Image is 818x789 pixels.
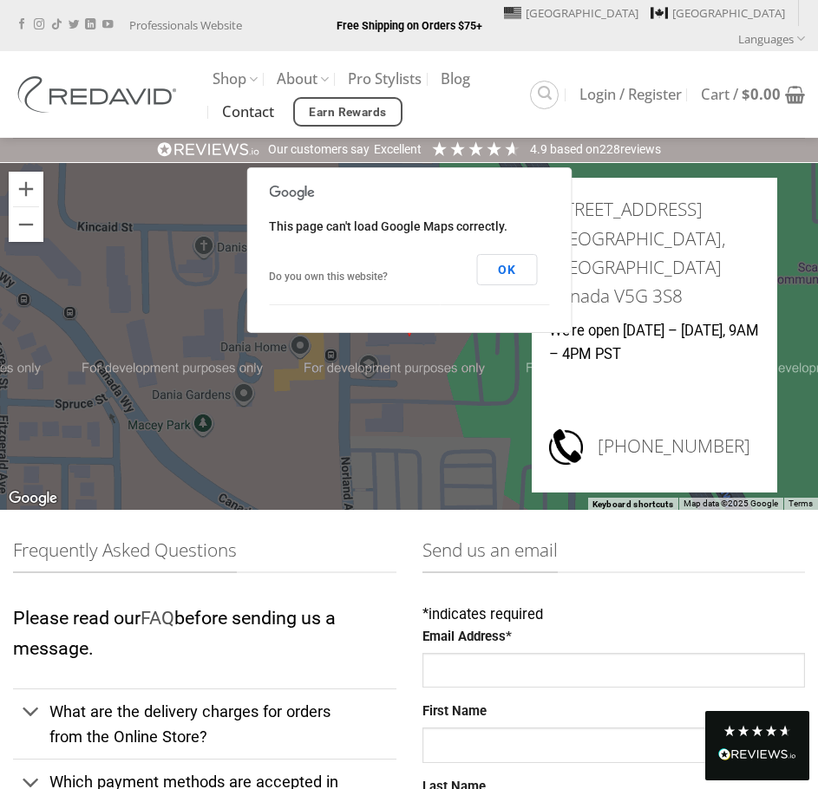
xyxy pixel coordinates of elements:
[718,748,796,760] img: REVIEWS.io
[222,96,274,127] a: Contact
[13,688,396,759] a: Toggle What are the delivery charges for orders from the Online Store?
[337,19,482,32] strong: Free Shipping on Orders $75+
[549,195,760,310] h3: [STREET_ADDRESS] [GEOGRAPHIC_DATA], [GEOGRAPHIC_DATA] Canada V5G 3S8
[599,142,620,156] span: 228
[51,19,62,31] a: Follow on TikTok
[4,487,62,510] img: Google
[293,97,402,127] a: Earn Rewards
[530,142,550,156] span: 4.9
[309,103,386,122] span: Earn Rewards
[69,19,79,31] a: Follow on Twitter
[422,536,558,573] span: Send us an email
[742,84,750,104] span: $
[738,26,805,51] a: Languages
[684,499,778,508] span: Map data ©2025 Google
[598,427,760,466] h3: [PHONE_NUMBER]
[550,142,599,156] span: Based on
[13,694,49,732] button: Toggle
[34,19,44,31] a: Follow on Instagram
[441,63,470,95] a: Blog
[141,607,174,629] a: FAQ
[157,141,259,158] img: REVIEWS.io
[718,745,796,767] div: Read All Reviews
[13,536,237,573] span: Frequently Asked Questions
[592,499,673,511] button: Keyboard shortcuts
[277,62,329,96] a: About
[268,141,370,159] div: Our customers say
[579,79,682,110] a: Login / Register
[9,172,43,206] button: Zoom in
[723,724,792,738] div: 4.8 Stars
[129,12,242,39] a: Professionals Website
[374,141,422,159] div: Excellent
[789,499,813,508] a: Terms
[348,63,422,95] a: Pro Stylists
[549,320,760,366] p: We’re open [DATE] – [DATE], 9AM – 4PM PST
[85,19,95,31] a: Follow on LinkedIn
[13,76,187,113] img: REDAVID Salon Products | United States
[13,603,396,663] p: Please read our before sending us a message.
[49,702,330,746] span: What are the delivery charges for orders from the Online Store?
[422,627,806,648] label: Email Address
[269,271,388,283] a: Do you own this website?
[9,207,43,242] button: Zoom out
[102,19,113,31] a: Follow on YouTube
[530,81,559,109] a: Search
[16,19,27,31] a: Follow on Facebook
[476,254,537,285] button: OK
[620,142,661,156] span: reviews
[4,487,62,510] a: Open this area in Google Maps (opens a new window)
[269,219,507,233] span: This page can't load Google Maps correctly.
[213,62,258,96] a: Shop
[579,88,682,101] span: Login / Register
[430,140,521,158] div: 4.91 Stars
[422,701,806,722] label: First Name
[701,88,781,101] span: Cart /
[422,603,806,627] div: indicates required
[742,84,781,104] bdi: 0.00
[705,711,809,780] div: Read All Reviews
[701,75,805,114] a: Cart / $0.00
